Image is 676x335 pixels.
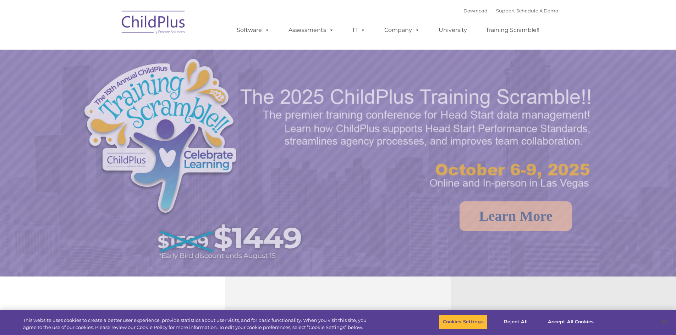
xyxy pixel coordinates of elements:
[281,23,341,37] a: Assessments
[479,23,546,37] a: Training Scramble!!
[23,317,372,331] div: This website uses cookies to create a better user experience, provide statistics about user visit...
[118,6,189,41] img: ChildPlus by Procare Solutions
[463,8,488,13] a: Download
[544,314,598,329] button: Accept All Cookies
[494,314,538,329] button: Reject All
[460,201,572,231] a: Learn More
[516,8,558,13] a: Schedule A Demo
[99,47,120,52] span: Last name
[463,8,558,13] font: |
[496,8,515,13] a: Support
[377,23,427,37] a: Company
[432,23,474,37] a: University
[99,76,129,81] span: Phone number
[439,314,488,329] button: Cookies Settings
[346,23,373,37] a: IT
[657,314,672,330] button: Close
[230,23,277,37] a: Software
